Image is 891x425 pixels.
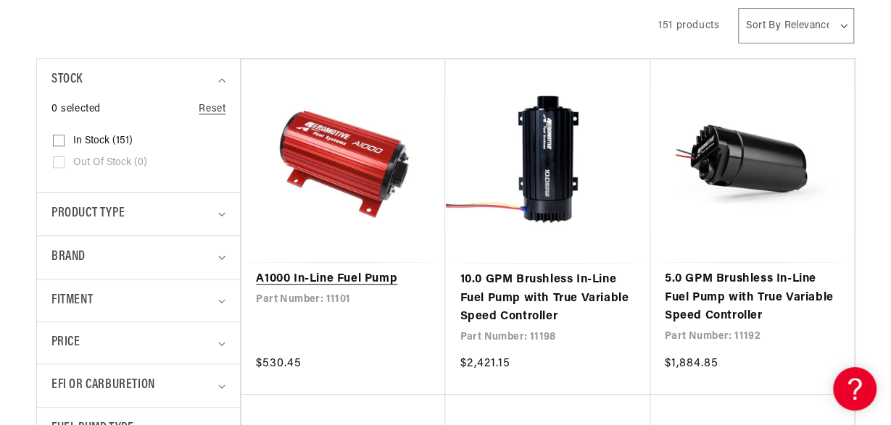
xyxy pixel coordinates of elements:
span: EFI or Carburetion [51,375,155,396]
summary: Brand (0 selected) [51,236,225,279]
span: Out of stock (0) [73,156,147,169]
summary: Stock (0 selected) [51,59,225,101]
a: 5.0 GPM Brushless In-Line Fuel Pump with True Variable Speed Controller [665,270,840,326]
span: Fitment [51,290,93,311]
span: Stock [51,70,83,91]
a: Reset [199,101,225,117]
summary: Price [51,322,225,363]
summary: Fitment (0 selected) [51,279,225,322]
span: Brand [51,247,86,268]
span: Price [51,333,80,353]
span: Product type [51,203,125,224]
span: 151 products [658,20,719,31]
summary: EFI or Carburetion (0 selected) [51,364,225,407]
a: 10.0 GPM Brushless In-Line Fuel Pump with True Variable Speed Controller [460,271,635,327]
a: A1000 In-Line Fuel Pump [256,270,431,289]
span: 0 selected [51,101,101,117]
summary: Product type (0 selected) [51,193,225,235]
span: In stock (151) [73,135,133,148]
